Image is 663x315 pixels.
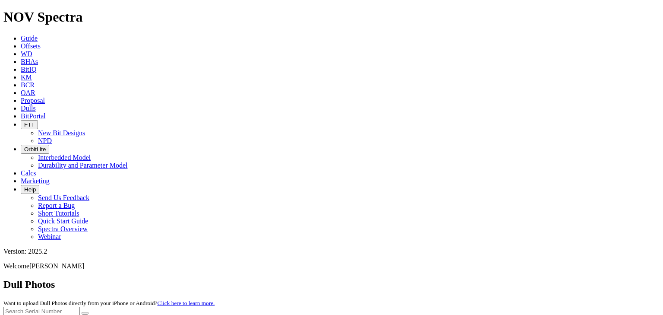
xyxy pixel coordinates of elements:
a: Marketing [21,177,50,185]
a: Dulls [21,105,36,112]
h2: Dull Photos [3,279,660,290]
a: Send Us Feedback [38,194,89,201]
a: KM [21,73,32,81]
a: Durability and Parameter Model [38,162,128,169]
button: Help [21,185,39,194]
span: OrbitLite [24,146,46,153]
a: BHAs [21,58,38,65]
button: OrbitLite [21,145,49,154]
a: Short Tutorials [38,210,79,217]
span: [PERSON_NAME] [29,262,84,270]
a: NPD [38,137,52,144]
p: Welcome [3,262,660,270]
a: Spectra Overview [38,225,88,232]
small: Want to upload Dull Photos directly from your iPhone or Android? [3,300,215,306]
div: Version: 2025.2 [3,248,660,255]
a: OAR [21,89,35,96]
a: Interbedded Model [38,154,91,161]
a: Click here to learn more. [158,300,215,306]
a: Calcs [21,169,36,177]
a: Report a Bug [38,202,75,209]
a: Offsets [21,42,41,50]
a: BitIQ [21,66,36,73]
h1: NOV Spectra [3,9,660,25]
a: BitPortal [21,112,46,120]
span: Help [24,186,36,193]
a: WD [21,50,32,57]
a: Guide [21,35,38,42]
a: New Bit Designs [38,129,85,137]
button: FTT [21,120,38,129]
a: Proposal [21,97,45,104]
a: BCR [21,81,35,89]
span: FTT [24,121,35,128]
a: Webinar [38,233,61,240]
a: Quick Start Guide [38,217,88,225]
